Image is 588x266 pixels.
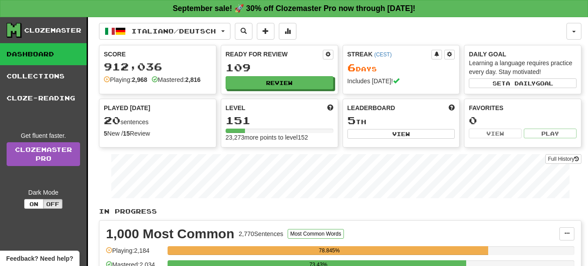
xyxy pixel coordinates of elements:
button: More stats [279,23,296,40]
span: Italiano / Deutsch [131,27,216,35]
div: 78.845% [170,246,488,255]
div: Ready for Review [226,50,323,59]
div: Playing: [104,75,147,84]
div: 912,036 [104,61,212,72]
button: Seta dailygoal [469,78,577,88]
button: Italiano/Deutsch [99,23,230,40]
div: Dark Mode [7,188,80,197]
strong: 2,968 [132,76,147,83]
button: Review [226,76,333,89]
div: Includes [DATE]! [347,77,455,85]
p: In Progress [99,207,581,216]
div: Favorites [469,103,577,112]
div: 2,770 Sentences [239,229,283,238]
button: Add sentence to collection [257,23,274,40]
div: th [347,115,455,126]
button: Full History [545,154,581,164]
div: 1,000 Most Common [106,227,234,240]
span: Level [226,103,245,112]
button: Off [43,199,62,209]
span: Open feedback widget [6,254,73,263]
strong: 15 [123,130,130,137]
strong: 2,816 [185,76,201,83]
div: New / Review [104,129,212,138]
div: Playing: 2,184 [106,246,163,261]
span: 5 [347,114,356,126]
div: 151 [226,115,333,126]
button: On [24,199,44,209]
span: Played [DATE] [104,103,150,112]
div: 23,273 more points to level 152 [226,133,333,142]
strong: 5 [104,130,107,137]
button: View [469,129,522,138]
div: Clozemaster [24,26,81,35]
div: Streak [347,50,432,59]
strong: September sale! 🚀 30% off Clozemaster Pro now through [DATE]! [173,4,416,13]
div: Day s [347,62,455,74]
div: Daily Goal [469,50,577,59]
a: ClozemasterPro [7,142,80,166]
span: This week in points, UTC [449,103,455,112]
a: (CEST) [374,52,392,58]
button: View [347,129,455,139]
span: 20 [104,114,121,126]
div: 0 [469,115,577,126]
div: Score [104,50,212,59]
button: Most Common Words [288,229,344,239]
span: Leaderboard [347,103,395,112]
span: 6 [347,61,356,74]
span: Score more points to level up [327,103,333,112]
div: Get fluent faster. [7,131,80,140]
div: Learning a language requires practice every day. Stay motivated! [469,59,577,76]
div: Mastered: [152,75,201,84]
div: sentences [104,115,212,126]
button: Play [524,129,577,138]
span: a daily [506,80,536,86]
div: 109 [226,62,333,73]
button: Search sentences [235,23,252,40]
